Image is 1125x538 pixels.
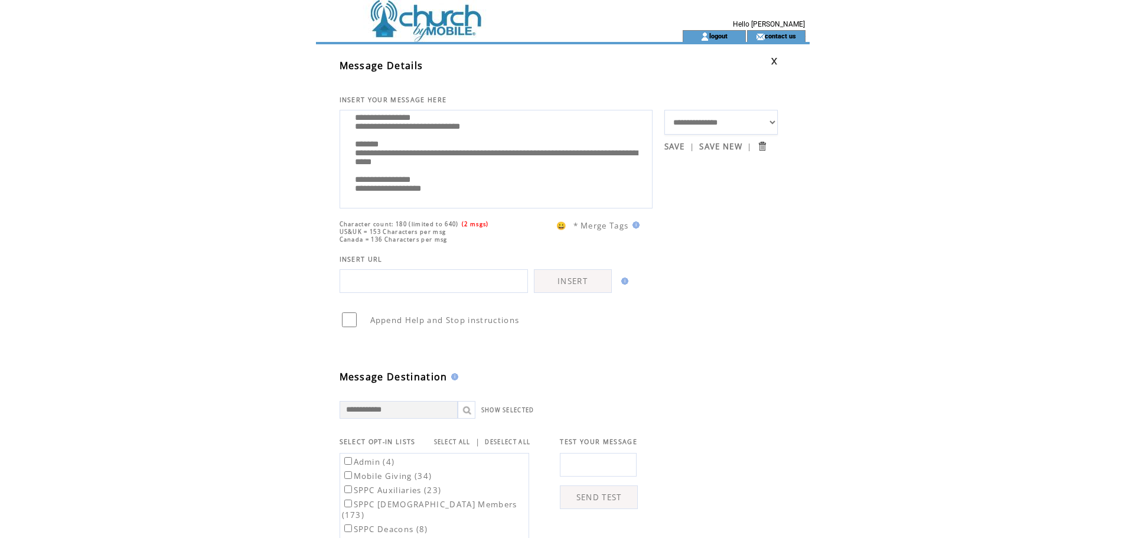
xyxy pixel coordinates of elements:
input: Admin (4) [344,457,352,465]
span: 😀 [556,220,567,231]
span: | [475,436,480,447]
span: Hello [PERSON_NAME] [733,20,805,28]
span: INSERT YOUR MESSAGE HERE [340,96,447,104]
a: DESELECT ALL [485,438,530,446]
a: SAVE NEW [699,141,742,152]
input: Submit [756,141,768,152]
a: SELECT ALL [434,438,471,446]
img: contact_us_icon.gif [756,32,765,41]
input: SPPC Auxiliaries (23) [344,485,352,493]
span: Message Details [340,59,423,72]
span: (2 msgs) [462,220,489,228]
span: * Merge Tags [573,220,629,231]
span: | [747,141,752,152]
span: Canada = 136 Characters per msg [340,236,448,243]
a: SHOW SELECTED [481,406,534,414]
a: INSERT [534,269,612,293]
input: SPPC Deacons (8) [344,524,352,532]
img: account_icon.gif [700,32,709,41]
span: SELECT OPT-IN LISTS [340,438,416,446]
span: Character count: 180 (limited to 640) [340,220,459,228]
img: help.gif [629,221,640,229]
span: INSERT URL [340,255,383,263]
span: TEST YOUR MESSAGE [560,438,637,446]
span: | [690,141,694,152]
input: Mobile Giving (34) [344,471,352,479]
a: SAVE [664,141,685,152]
label: SPPC [DEMOGRAPHIC_DATA] Members (173) [342,499,517,520]
img: help.gif [448,373,458,380]
label: Admin (4) [342,457,395,467]
img: help.gif [618,278,628,285]
a: contact us [765,32,796,40]
span: Append Help and Stop instructions [370,315,520,325]
span: Message Destination [340,370,448,383]
span: US&UK = 153 Characters per msg [340,228,446,236]
label: SPPC Auxiliaries (23) [342,485,442,495]
label: Mobile Giving (34) [342,471,432,481]
a: SEND TEST [560,485,638,509]
label: SPPC Deacons (8) [342,524,428,534]
input: SPPC [DEMOGRAPHIC_DATA] Members (173) [344,500,352,507]
a: logout [709,32,728,40]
